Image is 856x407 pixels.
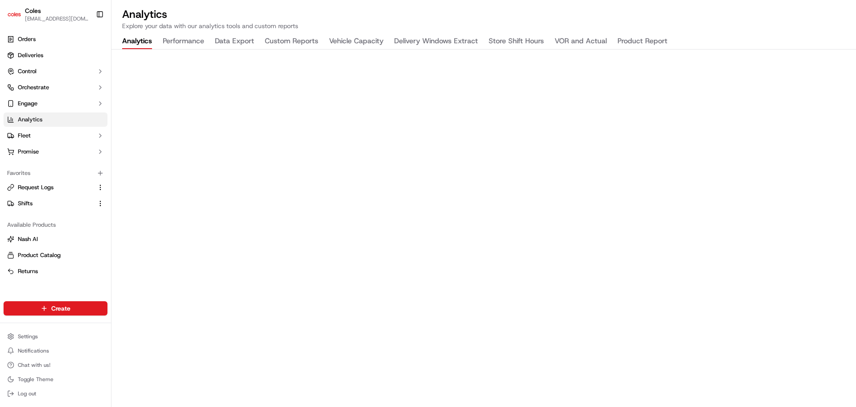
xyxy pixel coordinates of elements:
a: Orders [4,32,107,46]
span: Deliveries [18,51,43,59]
span: Knowledge Base [18,129,68,138]
span: Chat with us! [18,361,50,369]
button: Promise [4,145,107,159]
button: Data Export [215,34,254,49]
a: Shifts [7,199,93,208]
a: Powered byPylon [63,151,108,158]
span: Returns [18,267,38,275]
button: Performance [163,34,204,49]
span: Settings [18,333,38,340]
button: Coles [25,6,41,15]
a: Deliveries [4,48,107,62]
button: Store Shift Hours [489,34,544,49]
button: Returns [4,264,107,278]
button: Nash AI [4,232,107,246]
iframe: Analytics [111,50,856,407]
button: Analytics [122,34,152,49]
span: Notifications [18,347,49,354]
div: Available Products [4,218,107,232]
button: Fleet [4,129,107,143]
a: Nash AI [7,235,104,243]
button: Custom Reports [265,34,318,49]
span: Create [51,304,70,313]
button: Engage [4,96,107,111]
span: Nash AI [18,235,38,243]
button: Create [4,301,107,316]
button: Log out [4,387,107,400]
a: 💻API Documentation [72,126,147,142]
span: Fleet [18,132,31,140]
span: Promise [18,148,39,156]
button: Toggle Theme [4,373,107,386]
button: Orchestrate [4,80,107,95]
div: Favorites [4,166,107,180]
div: 💻 [75,130,82,137]
img: Coles [7,7,21,21]
a: Request Logs [7,183,93,191]
button: Start new chat [152,88,162,99]
h2: Analytics [122,7,845,21]
span: Log out [18,390,36,397]
span: Control [18,67,37,75]
button: Product Catalog [4,248,107,262]
span: API Documentation [84,129,143,138]
span: Orders [18,35,36,43]
span: Shifts [18,199,33,208]
a: 📗Knowledge Base [5,126,72,142]
button: Shifts [4,196,107,211]
button: Request Logs [4,180,107,195]
button: ColesColes[EMAIL_ADDRESS][DOMAIN_NAME] [4,4,92,25]
span: Product Catalog [18,251,61,259]
div: 📗 [9,130,16,137]
button: Notifications [4,345,107,357]
span: Pylon [89,151,108,158]
span: Toggle Theme [18,376,53,383]
a: Returns [7,267,104,275]
button: Delivery Windows Extract [394,34,478,49]
button: Control [4,64,107,79]
span: Analytics [18,116,42,124]
p: Explore your data with our analytics tools and custom reports [122,21,845,30]
span: Engage [18,100,37,108]
button: VOR and Actual [555,34,607,49]
a: Analytics [4,112,107,127]
button: Chat with us! [4,359,107,371]
button: Product Report [617,34,667,49]
button: Vehicle Capacity [329,34,383,49]
span: Orchestrate [18,83,49,91]
span: Request Logs [18,183,53,191]
a: Product Catalog [7,251,104,259]
button: [EMAIL_ADDRESS][DOMAIN_NAME] [25,15,89,22]
button: Settings [4,330,107,343]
